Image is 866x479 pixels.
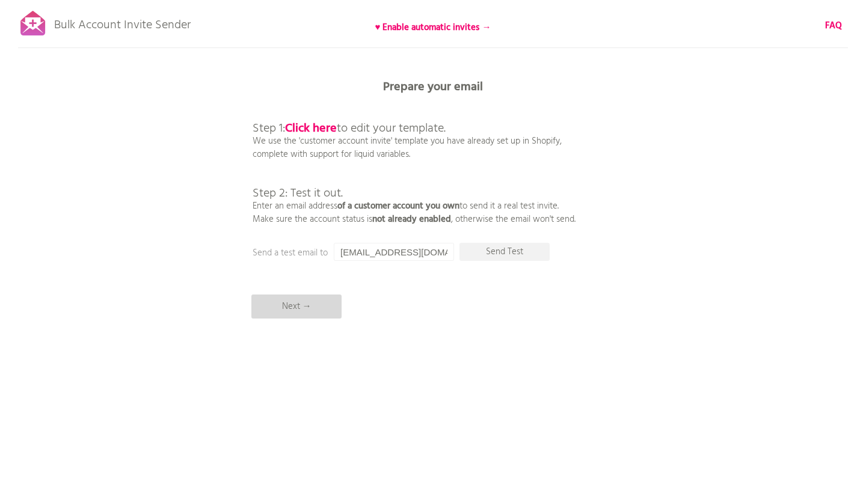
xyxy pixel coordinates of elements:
[253,96,576,226] p: We use the 'customer account invite' template you have already set up in Shopify, complete with s...
[375,20,491,35] b: ♥ Enable automatic invites →
[253,246,493,260] p: Send a test email to
[459,243,550,261] p: Send Test
[253,119,446,138] span: Step 1: to edit your template.
[383,78,483,97] b: Prepare your email
[54,7,191,37] p: Bulk Account Invite Sender
[253,184,343,203] span: Step 2: Test it out.
[825,19,842,33] b: FAQ
[825,19,842,32] a: FAQ
[285,119,337,138] a: Click here
[337,199,459,213] b: of a customer account you own
[251,294,342,319] p: Next →
[372,212,451,227] b: not already enabled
